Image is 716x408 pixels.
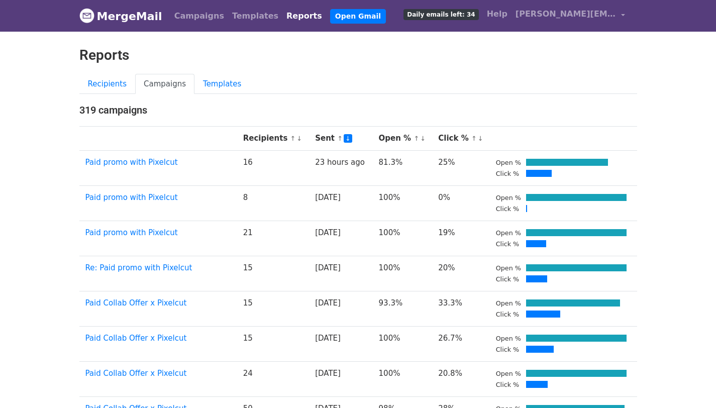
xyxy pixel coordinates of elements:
[85,263,192,272] a: Re: Paid promo with Pixelcut
[496,299,521,307] small: Open %
[290,135,296,142] a: ↑
[85,193,178,202] a: Paid promo with Pixelcut
[496,170,520,177] small: Click %
[496,240,520,248] small: Click %
[399,4,482,24] a: Daily emails left: 34
[309,150,372,185] td: 23 hours ago
[496,335,521,342] small: Open %
[170,6,228,26] a: Campaigns
[79,47,637,64] h2: Reports
[478,135,483,142] a: ↓
[309,256,372,291] td: [DATE]
[309,326,372,361] td: [DATE]
[85,369,187,378] a: Paid Collab Offer x Pixelcut
[228,6,282,26] a: Templates
[432,185,489,221] td: 0%
[79,74,136,94] a: Recipients
[432,361,489,396] td: 20.8%
[432,127,489,151] th: Click %
[373,326,433,361] td: 100%
[496,311,520,318] small: Click %
[420,135,426,142] a: ↓
[432,150,489,185] td: 25%
[79,6,162,27] a: MergeMail
[496,205,520,213] small: Click %
[330,9,386,24] a: Open Gmail
[373,361,433,396] td: 100%
[432,221,489,256] td: 19%
[237,185,309,221] td: 8
[496,370,521,377] small: Open %
[496,194,521,201] small: Open %
[373,185,433,221] td: 100%
[373,150,433,185] td: 81.3%
[483,4,512,24] a: Help
[337,135,343,142] a: ↑
[309,185,372,221] td: [DATE]
[373,291,433,326] td: 93.3%
[85,228,178,237] a: Paid promo with Pixelcut
[432,256,489,291] td: 20%
[135,74,194,94] a: Campaigns
[237,221,309,256] td: 21
[344,134,352,143] a: ↓
[309,221,372,256] td: [DATE]
[85,158,178,167] a: Paid promo with Pixelcut
[85,334,187,343] a: Paid Collab Offer x Pixelcut
[414,135,419,142] a: ↑
[237,150,309,185] td: 16
[403,9,478,20] span: Daily emails left: 34
[373,127,433,151] th: Open %
[237,361,309,396] td: 24
[237,256,309,291] td: 15
[309,291,372,326] td: [DATE]
[309,127,372,151] th: Sent
[296,135,302,142] a: ↓
[512,4,629,28] a: [PERSON_NAME][EMAIL_ADDRESS]
[237,127,309,151] th: Recipients
[432,291,489,326] td: 33.3%
[309,361,372,396] td: [DATE]
[282,6,326,26] a: Reports
[194,74,250,94] a: Templates
[237,326,309,361] td: 15
[79,8,94,23] img: MergeMail logo
[85,298,187,308] a: Paid Collab Offer x Pixelcut
[496,381,520,388] small: Click %
[516,8,616,20] span: [PERSON_NAME][EMAIL_ADDRESS]
[432,326,489,361] td: 26.7%
[496,159,521,166] small: Open %
[373,221,433,256] td: 100%
[496,275,520,283] small: Click %
[496,346,520,353] small: Click %
[79,104,637,116] h4: 319 campaigns
[496,229,521,237] small: Open %
[373,256,433,291] td: 100%
[471,135,477,142] a: ↑
[496,264,521,272] small: Open %
[237,291,309,326] td: 15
